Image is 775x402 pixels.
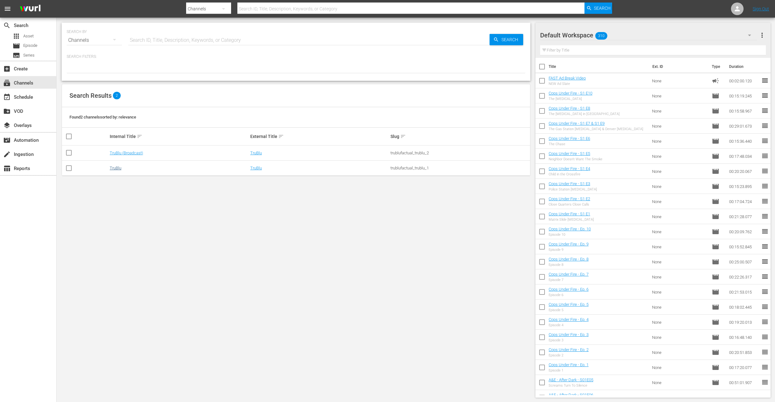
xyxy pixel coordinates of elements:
span: reorder [761,303,769,311]
div: Police Station [MEDICAL_DATA] [549,187,597,191]
a: Cops Under Fire - S1 E6 [549,136,590,141]
button: more_vert [758,28,766,43]
div: Episode 10 [549,233,591,237]
span: reorder [761,122,769,129]
span: Asset [13,32,20,40]
span: Episode [23,42,37,49]
span: Episode [712,137,719,145]
span: 2 [113,92,121,99]
a: Cops Under Fire - Ep. 8 [549,257,589,262]
th: Title [549,58,649,75]
a: FAST Ad Break Video [549,76,586,80]
span: Episode [712,152,719,160]
td: None [650,360,709,375]
td: 00:15:36.440 [727,134,761,149]
td: None [650,330,709,345]
span: reorder [761,288,769,295]
a: Cops Under Fire - S1 E7 & S1 E9 [549,121,605,126]
td: 00:16:48.140 [727,330,761,345]
div: Episode 4 [549,323,589,327]
td: None [650,149,709,164]
a: TruBlu (Broadcast) [110,151,143,155]
span: Episode [712,364,719,371]
div: trublufactual_trublu_1 [390,166,529,170]
td: 00:17:48.034 [727,149,761,164]
a: Cops Under Fire - S1 E10 [549,91,592,96]
td: None [650,345,709,360]
span: Episode [712,228,719,235]
td: None [650,269,709,284]
span: reorder [761,318,769,326]
div: Default Workspace [540,26,757,44]
td: None [650,315,709,330]
span: Episode [712,243,719,251]
td: 00:18:02.445 [727,300,761,315]
span: Automation [3,136,11,144]
span: Search [3,22,11,29]
div: Episode 7 [549,278,589,282]
span: reorder [761,333,769,341]
span: Series [23,52,35,58]
a: TruBlu [110,166,121,170]
a: Cops Under Fire - Ep. 9 [549,242,589,246]
span: Ingestion [3,151,11,158]
span: sort [137,134,142,139]
span: reorder [761,273,769,280]
a: Cops Under Fire - Ep. 4 [549,317,589,322]
span: reorder [761,197,769,205]
span: reorder [761,167,769,175]
span: reorder [761,92,769,99]
td: 00:20:20.067 [727,164,761,179]
td: 00:17:04.724 [727,194,761,209]
a: Cops Under Fire - Ep. 6 [549,287,589,292]
td: 00:25:00.507 [727,254,761,269]
span: Search Results [69,92,112,99]
div: Episode 6 [549,293,589,297]
td: None [650,179,709,194]
td: None [650,88,709,103]
td: 00:29:01.673 [727,118,761,134]
td: 00:17:20.077 [727,360,761,375]
td: 00:02:00.120 [727,73,761,88]
span: Episode [712,122,719,130]
td: None [650,134,709,149]
a: A&E - After Dark - S01E06 [549,393,593,397]
div: The Gas Station [MEDICAL_DATA] & Denver [MEDICAL_DATA] [549,127,643,131]
span: reorder [761,228,769,235]
td: 00:51:01.907 [727,375,761,390]
a: TruBlu [250,151,262,155]
div: The Chase [549,142,590,146]
span: Search [499,34,523,45]
span: Channels [3,79,11,87]
td: None [650,300,709,315]
td: None [650,194,709,209]
td: None [650,164,709,179]
span: Episode [712,318,719,326]
td: None [650,284,709,300]
span: Episode [712,303,719,311]
span: Episode [712,183,719,190]
div: Neighbor Doesn't Want The Smoke [549,157,602,161]
td: None [650,239,709,254]
span: reorder [761,77,769,84]
span: more_vert [758,31,766,39]
span: Episode [712,107,719,115]
td: None [650,103,709,118]
span: reorder [761,394,769,401]
span: Episode [712,349,719,356]
a: TruBlu [250,166,262,170]
div: trublufactual_trublu_2 [390,151,529,155]
button: Search [584,3,612,14]
p: Search Filters: [67,54,525,59]
span: Episode [712,198,719,205]
span: Episode [712,213,719,220]
button: Search [490,34,523,45]
span: Episode [13,42,20,50]
td: 00:15:58.967 [727,103,761,118]
span: Episode [712,258,719,266]
td: 00:20:09.762 [727,224,761,239]
div: Episode 1 [549,368,589,372]
th: Type [708,58,725,75]
span: sort [278,134,284,139]
th: Ext. ID [649,58,708,75]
